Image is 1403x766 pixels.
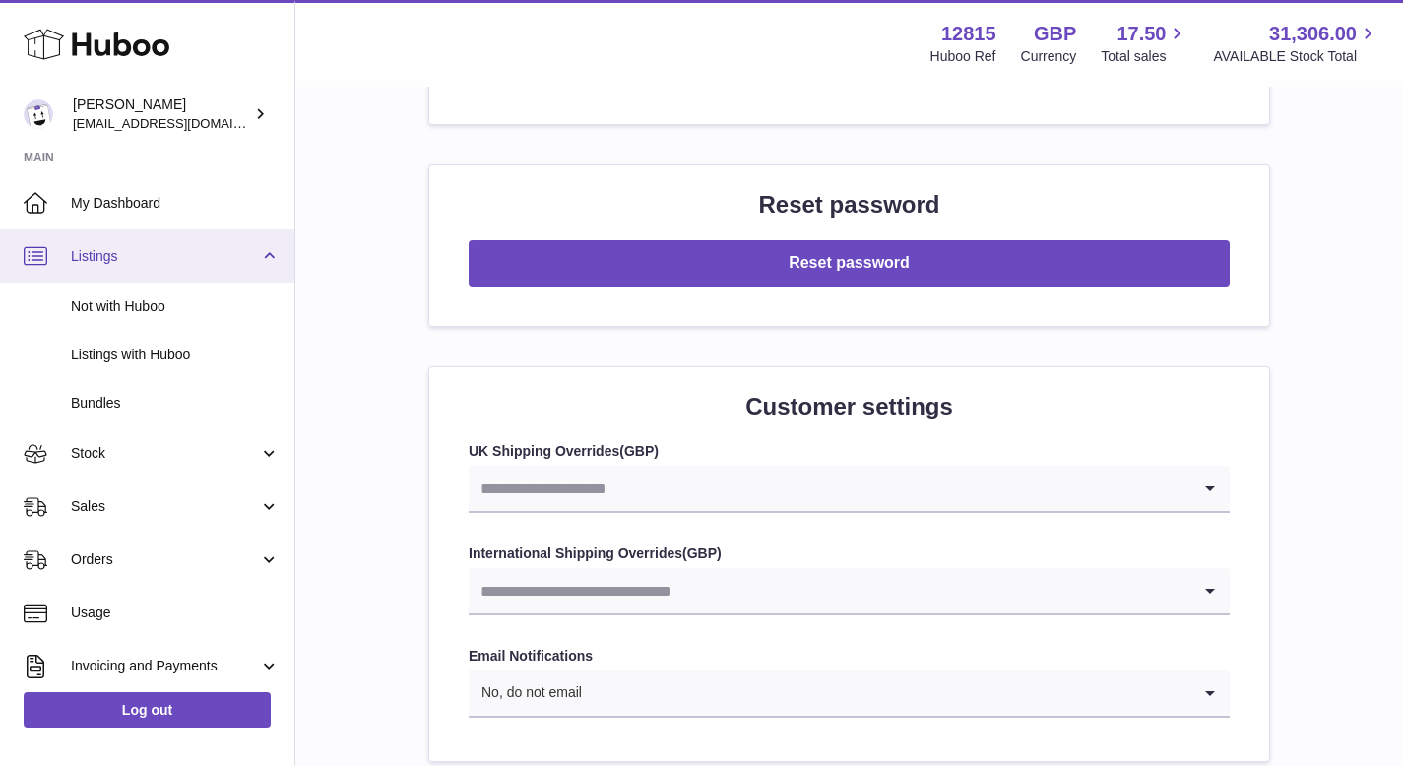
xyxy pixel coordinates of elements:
span: 17.50 [1116,21,1166,47]
input: Search for option [469,466,1190,511]
a: Log out [24,692,271,728]
a: 17.50 Total sales [1101,21,1188,66]
input: Search for option [469,568,1190,613]
span: My Dashboard [71,194,280,213]
div: Search for option [469,568,1230,615]
h2: Reset password [469,189,1230,221]
span: ( ) [619,443,659,459]
span: Orders [71,550,259,569]
div: Search for option [469,670,1230,718]
span: No, do not email [469,670,583,716]
span: [EMAIL_ADDRESS][DOMAIN_NAME] [73,115,289,131]
div: Currency [1021,47,1077,66]
div: Huboo Ref [930,47,996,66]
a: Reset password [469,255,1230,271]
span: Stock [71,444,259,463]
span: 31,306.00 [1269,21,1357,47]
strong: GBP [1034,21,1076,47]
span: Usage [71,604,280,622]
div: [PERSON_NAME] [73,96,250,133]
strong: 12815 [941,21,996,47]
span: AVAILABLE Stock Total [1213,47,1379,66]
label: Email Notifications [469,647,1230,666]
span: Not with Huboo [71,297,280,316]
span: ( ) [682,545,722,561]
span: Listings with Huboo [71,346,280,364]
div: Search for option [469,466,1230,513]
span: Sales [71,497,259,516]
span: Bundles [71,394,280,413]
input: Search for option [583,670,1190,716]
button: Reset password [469,240,1230,287]
label: UK Shipping Overrides [469,442,1230,461]
span: Total sales [1101,47,1188,66]
strong: GBP [687,545,717,561]
strong: GBP [624,443,654,459]
label: International Shipping Overrides [469,544,1230,563]
h2: Customer settings [469,391,1230,422]
img: shophawksclub@gmail.com [24,99,53,129]
span: Invoicing and Payments [71,657,259,675]
span: Listings [71,247,259,266]
a: 31,306.00 AVAILABLE Stock Total [1213,21,1379,66]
